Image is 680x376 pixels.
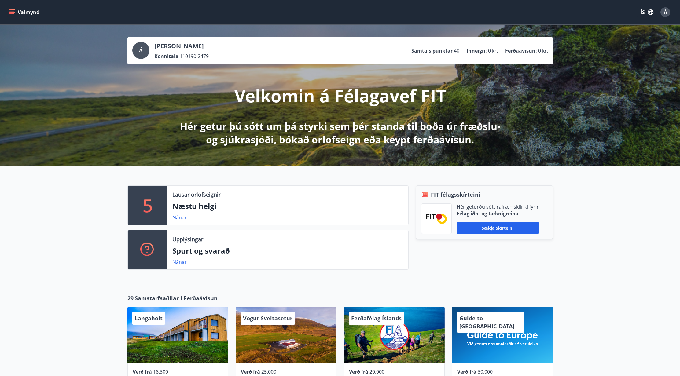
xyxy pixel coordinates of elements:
span: 0 kr. [488,47,498,54]
a: Nánar [172,259,187,265]
p: Inneign : [467,47,487,54]
p: Ferðaávísun : [505,47,537,54]
span: 110190-2479 [180,53,209,60]
p: Spurt og svarað [172,246,403,256]
span: Á [139,47,142,54]
button: ÍS [637,7,657,18]
p: Velkomin á Félagavef FIT [234,84,446,107]
span: Vogur Sveitasetur [243,315,292,322]
p: Lausar orlofseignir [172,191,221,199]
span: Samstarfsaðilar í Ferðaávísun [135,294,218,302]
span: 40 [454,47,459,54]
button: Á [658,5,673,20]
span: 25.000 [261,368,276,375]
span: 0 kr. [538,47,548,54]
p: Upplýsingar [172,235,203,243]
span: Verð frá [457,368,476,375]
span: 29 [127,294,134,302]
span: Verð frá [241,368,260,375]
span: Langaholt [135,315,163,322]
span: Verð frá [133,368,152,375]
button: Sækja skírteini [457,222,539,234]
span: Guide to [GEOGRAPHIC_DATA] [459,315,514,330]
p: Félag iðn- og tæknigreina [457,210,539,217]
span: Á [664,9,667,16]
p: Hér getur þú sótt um þá styrki sem þér standa til boða úr fræðslu- og sjúkrasjóði, bókað orlofsei... [179,119,502,146]
span: Verð frá [349,368,368,375]
p: 5 [143,194,153,217]
span: 30.000 [478,368,493,375]
p: [PERSON_NAME] [154,42,209,50]
span: 20.000 [369,368,384,375]
p: Kennitala [154,53,178,60]
p: Næstu helgi [172,201,403,211]
span: FIT félagsskírteini [431,191,480,199]
span: Ferðafélag Íslands [351,315,402,322]
p: Hér geturðu sótt rafræn skilríki fyrir [457,203,539,210]
a: Nánar [172,214,187,221]
button: menu [7,7,42,18]
span: 18.300 [153,368,168,375]
img: FPQVkF9lTnNbbaRSFyT17YYeljoOGk5m51IhT0bO.png [426,214,447,224]
p: Samtals punktar [411,47,453,54]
